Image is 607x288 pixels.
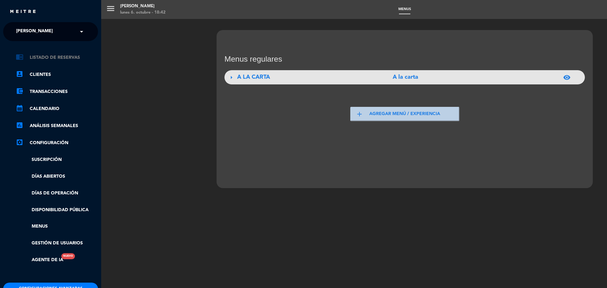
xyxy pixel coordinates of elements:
a: Configuración [16,139,98,147]
a: Disponibilidad pública [16,206,98,214]
a: Menus [16,223,98,230]
i: account_balance_wallet [16,87,23,95]
a: Días abiertos [16,173,98,180]
a: Agente de IANuevo [16,256,63,264]
i: assessment [16,121,23,129]
div: Nuevo [61,253,75,259]
i: calendar_month [16,104,23,112]
img: MEITRE [9,9,36,14]
i: settings_applications [16,138,23,146]
a: Suscripción [16,156,98,163]
a: chrome_reader_modeListado de Reservas [16,54,98,61]
i: account_box [16,70,23,78]
a: account_balance_walletTransacciones [16,88,98,95]
a: account_boxClientes [16,71,98,78]
i: chrome_reader_mode [16,53,23,61]
span: [PERSON_NAME] [16,25,53,38]
a: Gestión de usuarios [16,240,98,247]
a: assessmentANÁLISIS SEMANALES [16,122,98,130]
a: calendar_monthCalendario [16,105,98,113]
a: Días de Operación [16,190,98,197]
